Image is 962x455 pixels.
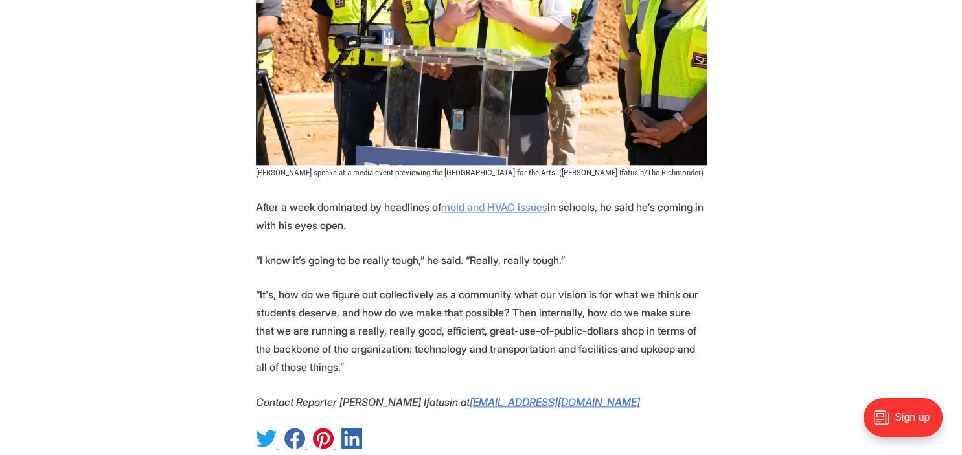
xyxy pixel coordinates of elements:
p: “It's, how do we figure out collectively as a community what our vision is for what we think our ... [256,285,707,376]
p: After a week dominated by headlines of in schools, he said he’s coming in with his eyes open. [256,198,707,234]
a: [EMAIL_ADDRESS][DOMAIN_NAME] [470,395,640,408]
iframe: portal-trigger [853,392,962,455]
span: [PERSON_NAME] speaks at a media event previewing the [GEOGRAPHIC_DATA] for the Arts. ([PERSON_NAM... [256,168,704,177]
a: mold and HVAC issues [441,201,547,214]
p: “I know it’s going to be really tough,” he said. “Really, really tough.” [256,251,707,269]
em: Contact Reporter [PERSON_NAME] Ifatusin at [256,395,470,408]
